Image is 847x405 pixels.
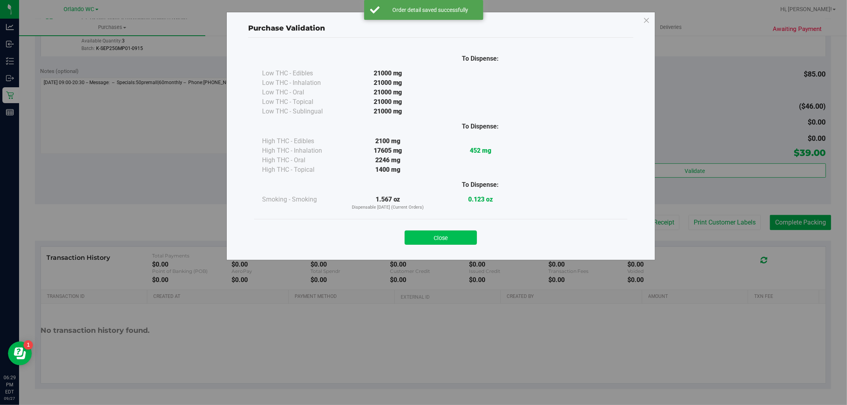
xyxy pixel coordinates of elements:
div: Low THC - Edibles [262,69,342,78]
div: 2246 mg [342,155,434,165]
div: 21000 mg [342,97,434,107]
div: 2100 mg [342,136,434,146]
iframe: Resource center [8,342,32,365]
div: 1400 mg [342,165,434,175]
div: To Dispense: [434,122,527,131]
div: High THC - Edibles [262,136,342,146]
div: 17605 mg [342,146,434,155]
div: Low THC - Inhalation [262,78,342,88]
iframe: Resource center unread badge [23,340,33,350]
div: High THC - Oral [262,155,342,165]
div: 21000 mg [342,69,434,78]
div: Smoking - Smoking [262,195,342,204]
button: Close [405,230,477,245]
span: Purchase Validation [248,24,325,33]
div: Low THC - Oral [262,88,342,97]
strong: 0.123 oz [468,196,493,203]
div: Low THC - Topical [262,97,342,107]
div: To Dispense: [434,54,527,63]
div: High THC - Inhalation [262,146,342,155]
div: High THC - Topical [262,165,342,175]
div: Low THC - Sublingual [262,107,342,116]
div: 1.567 oz [342,195,434,211]
div: Order detail saved successfully [384,6,477,14]
strong: 452 mg [470,147,491,154]
div: To Dispense: [434,180,527,190]
div: 21000 mg [342,107,434,116]
div: 21000 mg [342,88,434,97]
div: 21000 mg [342,78,434,88]
p: Dispensable [DATE] (Current Orders) [342,204,434,211]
